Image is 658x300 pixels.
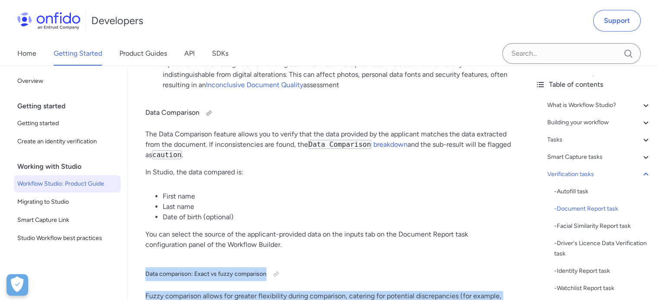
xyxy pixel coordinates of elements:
a: Workflow Studio: Product Guide [14,175,121,193]
li: First name [163,191,511,202]
div: - Facial Similarity Report task [554,221,651,231]
span: Overview [17,76,117,86]
a: Studio Workflow best practices [14,230,121,247]
a: Smart Capture tasks [547,152,651,162]
div: - Identity Report task [554,266,651,276]
div: Cookie Preferences [6,274,28,296]
a: What is Workflow Studio? [547,100,651,111]
h4: Data Comparison [145,106,511,120]
div: - Document Report task [554,204,651,214]
a: -Watchlist Report task [554,283,651,294]
a: Smart Capture Link [14,212,121,229]
a: -Autofill task [554,186,651,197]
a: Tasks [547,135,651,145]
span: Create an identity verification [17,136,117,147]
a: Product Guides [119,41,167,66]
span: Migrating to Studio [17,197,117,207]
a: Home [17,41,36,66]
p: You can select the source of the applicant-provided data on the inputs tab on the Document Report... [145,229,511,250]
li: Date of birth (optional) [163,212,511,222]
span: Studio Workflow best practices [17,233,117,243]
li: Last name [163,202,511,212]
div: Working with Studio [17,158,124,175]
a: Getting Started [54,41,102,66]
a: Verification tasks [547,169,651,180]
p: In Studio, the data compared is: [145,167,511,177]
div: Getting started [17,98,124,115]
div: Table of contents [535,79,651,90]
div: - Watchlist Report task [554,283,651,294]
li: Optical character recognition enhancing software in scanners produces artefacts that are visually... [163,59,511,90]
span: Getting started [17,118,117,129]
div: - Autofill task [554,186,651,197]
img: Onfido Logo [17,12,80,29]
a: -Document Report task [554,204,651,214]
button: Open Preferences [6,274,28,296]
span: Workflow Studio: Product Guide [17,179,117,189]
a: Create an identity verification [14,133,121,150]
input: Onfido search input field [502,43,641,64]
h1: Developers [91,14,143,28]
a: Support [593,10,641,32]
a: Inconclusive Document Quality [206,81,303,89]
a: Migrating to Studio [14,193,121,211]
a: -Identity Report task [554,266,651,276]
h5: Data comparison: Exact vs fuzzy comparison [145,267,511,281]
a: Getting started [14,115,121,132]
a: -Facial Similarity Report task [554,221,651,231]
div: - Driver's Licence Data Verification task [554,238,651,259]
a: breakdown [373,140,408,148]
a: Overview [14,73,121,90]
a: SDKs [212,41,228,66]
a: -Driver's Licence Data Verification task [554,238,651,259]
span: Smart Capture Link [17,215,117,225]
p: The Data Comparison feature allows you to verify that the data provided by the applicant matches ... [145,129,511,160]
a: API [184,41,195,66]
code: Data Comparison [308,140,372,149]
code: caution [152,150,182,159]
a: Building your workflow [547,117,651,128]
